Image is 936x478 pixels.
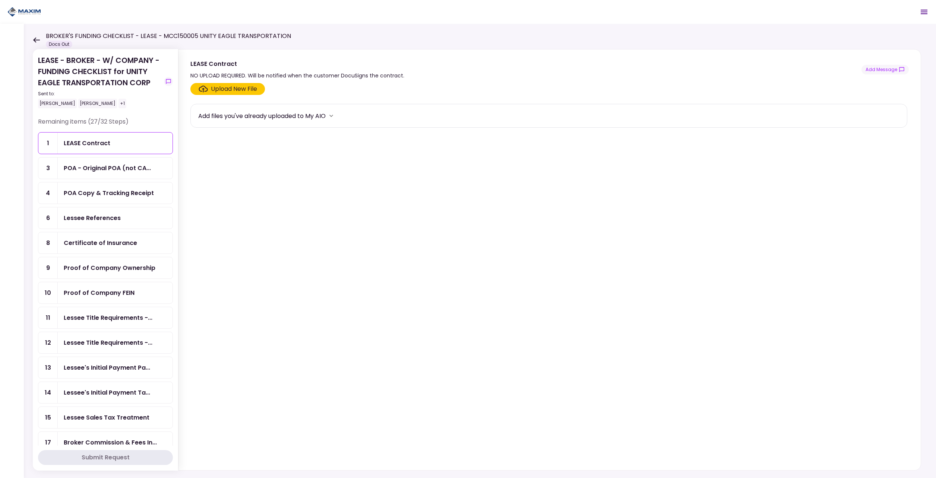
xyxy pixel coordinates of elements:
[82,453,130,462] div: Submit Request
[38,450,173,465] button: Submit Request
[46,32,291,41] h1: BROKER'S FUNDING CHECKLIST - LEASE - MCC150005 UNITY EAGLE TRANSPORTATION
[38,257,58,278] div: 9
[64,188,154,198] div: POA Copy & Tracking Receipt
[38,232,58,254] div: 8
[38,332,173,354] a: 12Lessee Title Requirements - Other Requirements
[38,182,58,204] div: 4
[38,207,58,229] div: 6
[326,110,337,121] button: more
[118,99,126,108] div: +1
[190,71,404,80] div: NO UPLOAD REQUIRED. Will be notified when the customer DocuSigns the contract.
[64,288,135,297] div: Proof of Company FEIN
[38,232,173,254] a: 8Certificate of Insurance
[38,132,173,154] a: 1LEASE Contract
[38,382,173,404] a: 14Lessee's Initial Payment Tax Paid
[38,90,161,97] div: Sent to:
[38,55,161,108] div: LEASE - BROKER - W/ COMPANY - FUNDING CHECKLIST for UNITY EAGLE TRANSPORTATION CORP
[46,41,72,48] div: Docs Out
[38,382,58,403] div: 14
[64,363,150,372] div: Lessee's Initial Payment Paid
[164,77,173,86] button: show-messages
[915,3,933,21] button: Open menu
[38,307,58,328] div: 11
[64,138,110,148] div: LEASE Contract
[38,407,173,428] a: 15Lessee Sales Tax Treatment
[211,85,257,93] div: Upload New File
[78,99,117,108] div: [PERSON_NAME]
[190,59,404,68] div: LEASE Contract
[38,307,173,329] a: 11Lessee Title Requirements - Proof of IRP or Exemption
[38,117,173,132] div: Remaining items (27/32 Steps)
[64,213,121,223] div: Lessee References
[190,83,265,95] span: Click here to upload the required document
[64,338,152,347] div: Lessee Title Requirements - Other Requirements
[38,357,58,378] div: 13
[38,431,173,453] a: 17Broker Commission & Fees Invoice
[38,357,173,379] a: 13Lessee's Initial Payment Paid
[64,438,157,447] div: Broker Commission & Fees Invoice
[64,413,149,422] div: Lessee Sales Tax Treatment
[38,207,173,229] a: 6Lessee References
[38,407,58,428] div: 15
[198,111,326,121] div: Add files you've already uploaded to My AIO
[38,257,173,279] a: 9Proof of Company Ownership
[64,163,151,173] div: POA - Original POA (not CA or GA)
[38,332,58,353] div: 12
[64,313,152,322] div: Lessee Title Requirements - Proof of IRP or Exemption
[861,65,909,74] button: show-messages
[38,282,58,303] div: 10
[38,282,173,304] a: 10Proof of Company FEIN
[64,263,155,273] div: Proof of Company Ownership
[38,157,58,179] div: 3
[64,388,150,397] div: Lessee's Initial Payment Tax Paid
[178,49,921,471] div: LEASE ContractNO UPLOAD REQUIRED. Will be notified when the customer DocuSigns the contract.show-...
[38,133,58,154] div: 1
[64,238,137,248] div: Certificate of Insurance
[38,182,173,204] a: 4POA Copy & Tracking Receipt
[7,6,41,17] img: Partner icon
[38,432,58,453] div: 17
[38,157,173,179] a: 3POA - Original POA (not CA or GA)
[38,99,77,108] div: [PERSON_NAME]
